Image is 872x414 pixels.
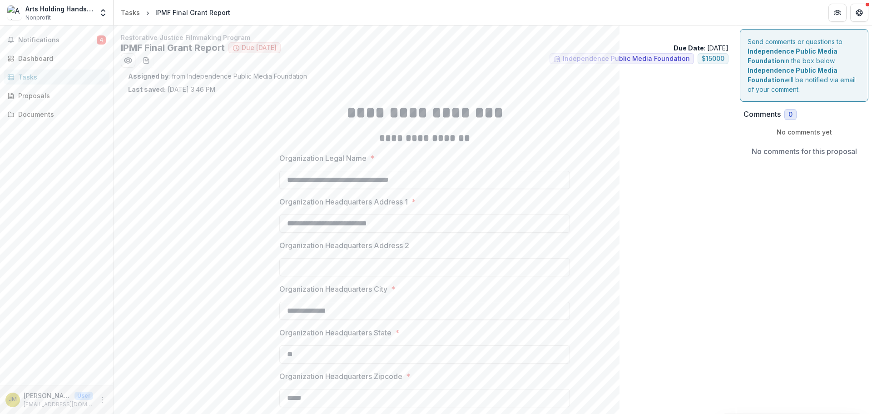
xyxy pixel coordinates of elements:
a: Dashboard [4,51,109,66]
p: [DATE] 3:46 PM [128,85,215,94]
div: Documents [18,110,102,119]
img: Arts Holding Hands and Hearts (AHHAH) [7,5,22,20]
button: Preview 945036ba-64bf-40fa-8131-12f15bda670d.pdf [121,53,135,68]
strong: Independence Public Media Foundation [748,66,837,84]
p: No comments for this proposal [752,146,857,157]
p: No comments yet [743,127,865,137]
span: 0 [788,111,793,119]
button: More [97,394,108,405]
p: Organization Legal Name [279,153,367,164]
p: : from Independence Public Media Foundation [128,71,721,81]
strong: Last saved: [128,85,166,93]
a: Tasks [117,6,144,19]
p: [EMAIL_ADDRESS][DOMAIN_NAME] [24,400,93,409]
span: Notifications [18,36,97,44]
div: Tasks [121,8,140,17]
span: $ 15000 [702,55,724,63]
span: 4 [97,35,106,45]
a: Documents [4,107,109,122]
p: Organization Headquarters Address 1 [279,196,408,207]
button: Get Help [850,4,868,22]
div: Tasks [18,72,102,82]
span: Due [DATE] [242,44,277,52]
div: Proposals [18,91,102,100]
span: Nonprofit [25,14,51,22]
button: download-word-button [139,53,154,68]
button: Open entity switcher [97,4,109,22]
strong: Independence Public Media Foundation [748,47,837,65]
p: User [74,392,93,400]
button: Partners [828,4,847,22]
p: Organization Headquarters Address 2 [279,240,409,251]
nav: breadcrumb [117,6,234,19]
p: Organization Headquarters City [279,284,387,294]
div: Jan Michener [9,397,17,403]
a: Tasks [4,70,109,85]
span: Independence Public Media Foundation [563,55,690,63]
a: Proposals [4,88,109,103]
strong: Assigned by [128,72,168,80]
div: Arts Holding Hands and Hearts (AHHAH) [25,4,93,14]
div: Send comments or questions to in the box below. will be notified via email of your comment. [740,29,868,102]
p: [PERSON_NAME] [24,391,71,400]
button: Notifications4 [4,33,109,47]
p: Restorative Justice Filmmaking Program [121,33,728,42]
p: : [DATE] [674,43,728,53]
div: Dashboard [18,54,102,63]
p: Organization Headquarters Zipcode [279,371,402,382]
h2: IPMF Final Grant Report [121,42,225,53]
h2: Comments [743,110,781,119]
p: Organization Headquarters State [279,327,391,338]
strong: Due Date [674,44,704,52]
div: IPMF Final Grant Report [155,8,230,17]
